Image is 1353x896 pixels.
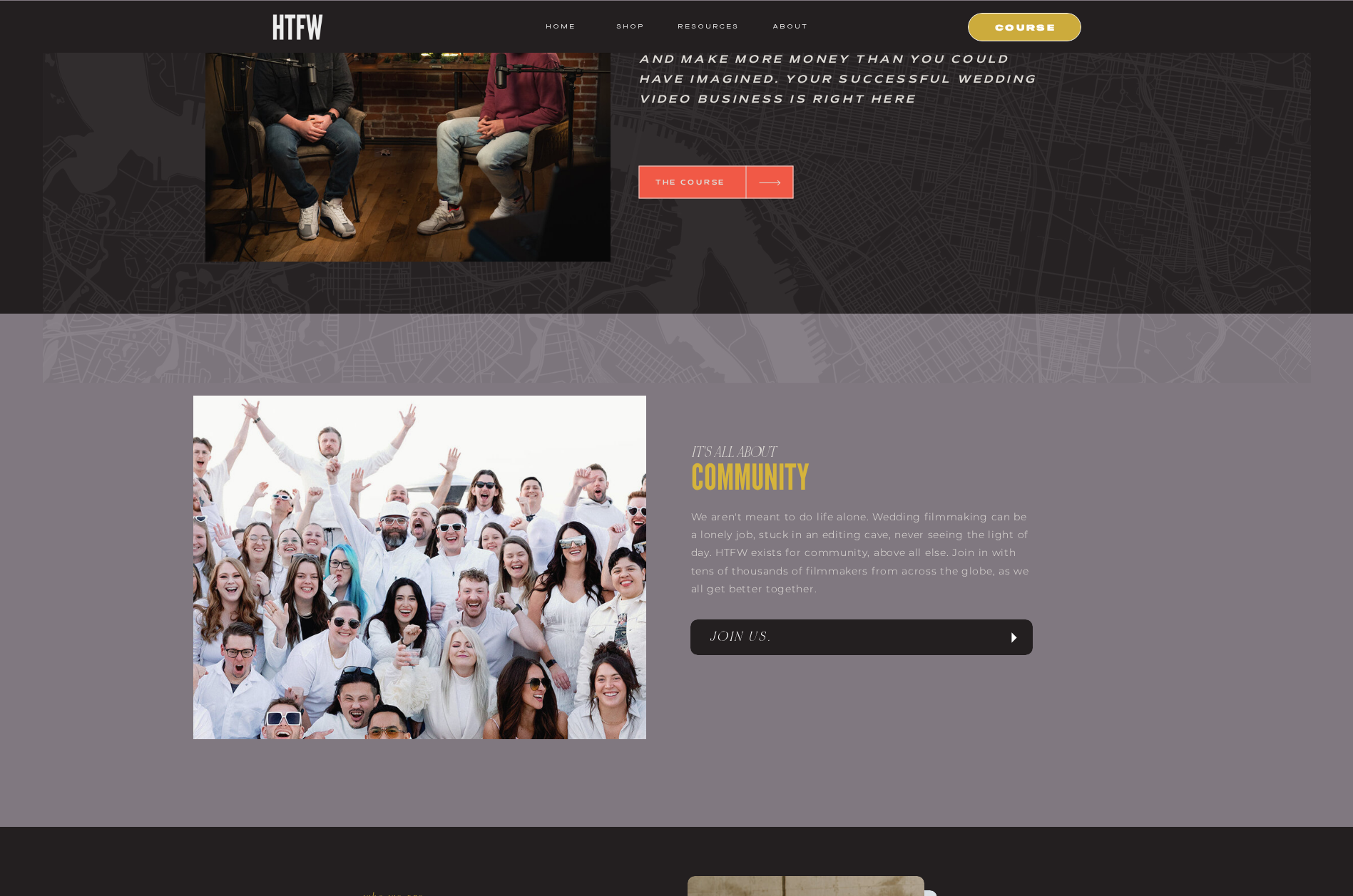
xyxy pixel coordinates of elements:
a: COURSE [977,20,1074,33]
a: shop [603,20,659,33]
a: HOME [546,20,576,33]
p: COMMUNITY [691,448,1026,491]
p: We aren't meant to do life alone. Wedding filmmaking can be a lonely job, stuck in an editing cav... [691,508,1031,607]
a: ABOUT [772,20,808,33]
a: JOIN US. [710,627,999,648]
a: THE COURSE [645,180,737,185]
a: resources [673,20,739,33]
p: IT'S ALL ABOUT [691,445,1026,472]
i: Work with couples you absolutely love, create work that invigorates your soul, and make more mone... [639,15,1051,105]
b: THE COURSE [655,180,725,186]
